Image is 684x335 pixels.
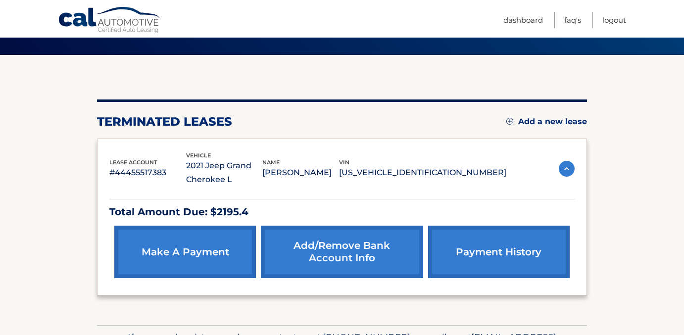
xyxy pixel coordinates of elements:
a: Cal Automotive [58,6,162,35]
span: vin [339,159,349,166]
a: Dashboard [503,12,543,28]
img: add.svg [506,118,513,125]
p: #44455517383 [109,166,186,180]
h2: terminated leases [97,114,232,129]
span: name [262,159,280,166]
a: payment history [428,226,570,278]
a: Add/Remove bank account info [261,226,423,278]
span: vehicle [186,152,211,159]
p: [PERSON_NAME] [262,166,339,180]
a: Logout [602,12,626,28]
a: FAQ's [564,12,581,28]
a: make a payment [114,226,256,278]
span: lease account [109,159,157,166]
p: Total Amount Due: $2195.4 [109,203,575,221]
img: accordion-active.svg [559,161,575,177]
p: [US_VEHICLE_IDENTIFICATION_NUMBER] [339,166,506,180]
a: Add a new lease [506,117,587,127]
p: 2021 Jeep Grand Cherokee L [186,159,263,187]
